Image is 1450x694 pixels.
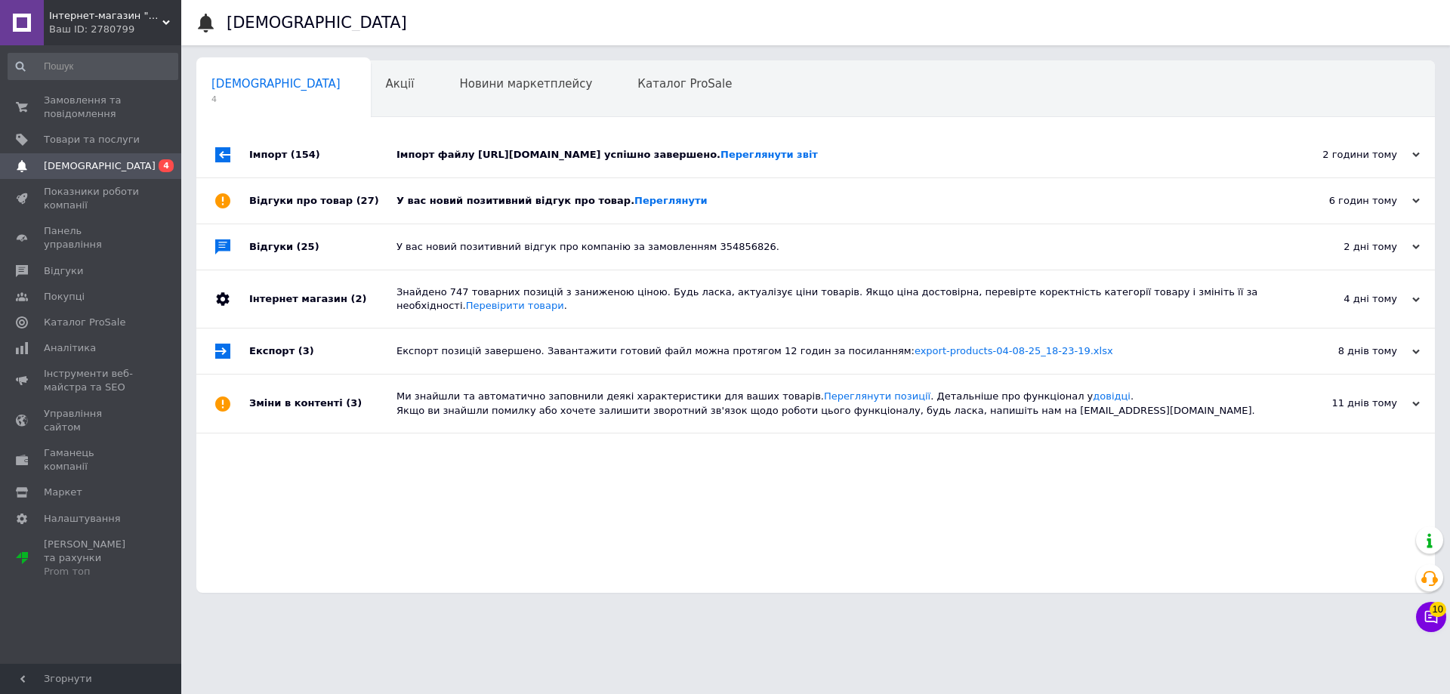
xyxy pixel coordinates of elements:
[249,375,396,432] div: Зміни в контенті
[466,300,564,311] a: Перевірити товари
[634,195,708,206] a: Переглянути
[291,149,320,160] span: (154)
[1269,344,1420,358] div: 8 днів тому
[298,345,314,356] span: (3)
[44,185,140,212] span: Показники роботи компанії
[44,224,140,251] span: Панель управління
[1269,292,1420,306] div: 4 дні тому
[1430,602,1446,617] span: 10
[44,316,125,329] span: Каталог ProSale
[396,240,1269,254] div: У вас новий позитивний відгук про компанію за замовленням 354856826.
[211,94,341,105] span: 4
[396,148,1269,162] div: Імпорт файлу [URL][DOMAIN_NAME] успішно завершено.
[49,23,181,36] div: Ваш ID: 2780799
[396,285,1269,313] div: Знайдено 747 товарних позицій з заниженою ціною. Будь ласка, актуалізує ціни товарів. Якщо ціна д...
[211,77,341,91] span: [DEMOGRAPHIC_DATA]
[159,159,174,172] span: 4
[386,77,415,91] span: Акції
[44,159,156,173] span: [DEMOGRAPHIC_DATA]
[346,397,362,409] span: (3)
[1269,240,1420,254] div: 2 дні тому
[249,178,396,224] div: Відгуки про товар
[396,194,1269,208] div: У вас новий позитивний відгук про товар.
[44,264,83,278] span: Відгуки
[44,446,140,473] span: Гаманець компанії
[637,77,732,91] span: Каталог ProSale
[44,486,82,499] span: Маркет
[459,77,592,91] span: Новини маркетплейсу
[1269,396,1420,410] div: 11 днів тому
[1416,602,1446,632] button: Чат з покупцем10
[227,14,407,32] h1: [DEMOGRAPHIC_DATA]
[356,195,379,206] span: (27)
[44,133,140,147] span: Товари та послуги
[396,390,1269,417] div: Ми знайшли та автоматично заповнили деякі характеристики для ваших товарів. . Детальніше про функ...
[720,149,818,160] a: Переглянути звіт
[44,565,140,578] div: Prom топ
[44,341,96,355] span: Аналітика
[915,345,1113,356] a: export-products-04-08-25_18-23-19.xlsx
[44,538,140,579] span: [PERSON_NAME] та рахунки
[396,344,1269,358] div: Експорт позицій завершено. Завантажити готовий файл можна протягом 12 годин за посиланням:
[44,367,140,394] span: Інструменти веб-майстра та SEO
[44,94,140,121] span: Замовлення та повідомлення
[8,53,178,80] input: Пошук
[44,512,121,526] span: Налаштування
[249,224,396,270] div: Відгуки
[1269,148,1420,162] div: 2 години тому
[249,132,396,177] div: Імпорт
[350,293,366,304] span: (2)
[1093,390,1131,402] a: довідці
[49,9,162,23] span: Інтернет-магазин "SmartPart"
[249,270,396,328] div: Інтернет магазин
[824,390,930,402] a: Переглянути позиції
[297,241,319,252] span: (25)
[1269,194,1420,208] div: 6 годин тому
[249,328,396,374] div: Експорт
[44,290,85,304] span: Покупці
[44,407,140,434] span: Управління сайтом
